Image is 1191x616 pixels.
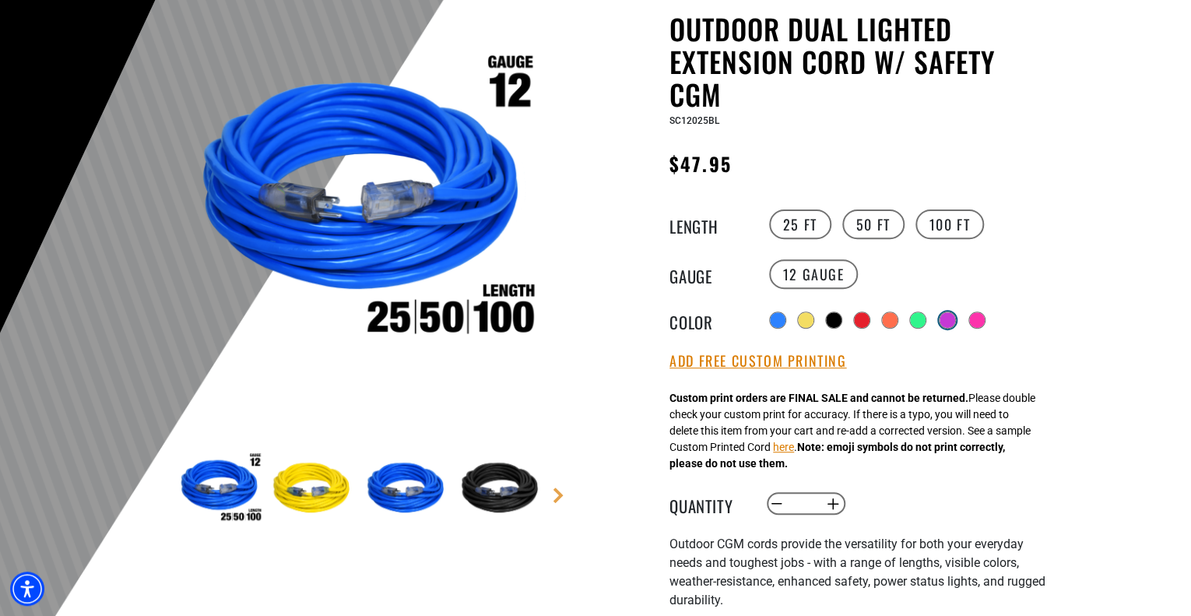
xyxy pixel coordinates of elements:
span: $47.95 [669,150,731,178]
label: Quantity [669,494,747,514]
span: SC12025BL [669,115,719,126]
a: Next [550,488,566,503]
legend: Color [669,310,747,330]
label: 12 Gauge [769,259,859,289]
label: 25 FT [769,209,831,239]
div: Please double check your custom print for accuracy. If there is a typo, you will need to delete t... [669,390,1035,472]
button: here [773,439,794,456]
img: Blue [363,444,453,534]
strong: Note: emoji symbols do not print correctly, please do not use them. [669,441,1005,470]
legend: Length [669,214,747,234]
h1: Outdoor Dual Lighted Extension Cord w/ Safety CGM [669,12,1051,111]
span: Outdoor CGM cords provide the versatility for both your everyday needs and toughest jobs - with a... [669,537,1045,607]
img: Black [457,444,547,534]
label: 100 FT [915,209,985,239]
img: Yellow [269,444,359,534]
label: 50 FT [842,209,905,239]
button: Add Free Custom Printing [669,353,846,370]
strong: Custom print orders are FINAL SALE and cannot be returned. [669,392,968,404]
div: Accessibility Menu [10,572,44,606]
legend: Gauge [669,264,747,284]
